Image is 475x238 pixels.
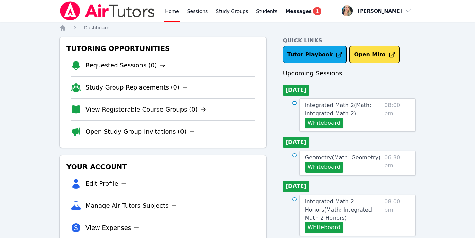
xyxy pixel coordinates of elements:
span: Geometry ( Math: Geometry ) [305,154,381,161]
span: Dashboard [84,25,110,31]
a: Dashboard [84,24,110,31]
a: Edit Profile [85,179,127,189]
span: 06:30 pm [384,154,410,173]
button: Whiteboard [305,162,343,173]
h3: Your Account [65,161,261,173]
li: [DATE] [283,137,309,148]
span: 1 [313,7,321,15]
a: View Registerable Course Groups (0) [85,105,206,114]
a: Manage Air Tutors Subjects [85,201,177,211]
button: Open Miro [349,46,399,63]
a: Integrated Math 2(Math: Integrated Math 2) [305,101,382,118]
button: Whiteboard [305,222,343,233]
h4: Quick Links [283,37,416,45]
a: Open Study Group Invitations (0) [85,127,195,136]
span: Integrated Math 2 Honors ( Math: Integrated Math 2 Honors ) [305,198,372,221]
button: Whiteboard [305,118,343,128]
h3: Tutoring Opportunities [65,42,261,55]
h3: Upcoming Sessions [283,68,416,78]
span: Integrated Math 2 ( Math: Integrated Math 2 ) [305,102,372,117]
a: Tutor Playbook [283,46,347,63]
li: [DATE] [283,181,309,192]
nav: Breadcrumb [59,24,416,31]
li: [DATE] [283,85,309,96]
a: Requested Sessions (0) [85,61,165,70]
a: View Expenses [85,223,139,233]
span: Messages [286,8,312,15]
span: 08:00 pm [384,101,410,128]
a: Geometry(Math: Geometry) [305,154,381,162]
a: Study Group Replacements (0) [85,83,188,92]
img: Air Tutors [59,1,155,20]
span: 08:00 pm [384,198,410,233]
a: Integrated Math 2 Honors(Math: Integrated Math 2 Honors) [305,198,382,222]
